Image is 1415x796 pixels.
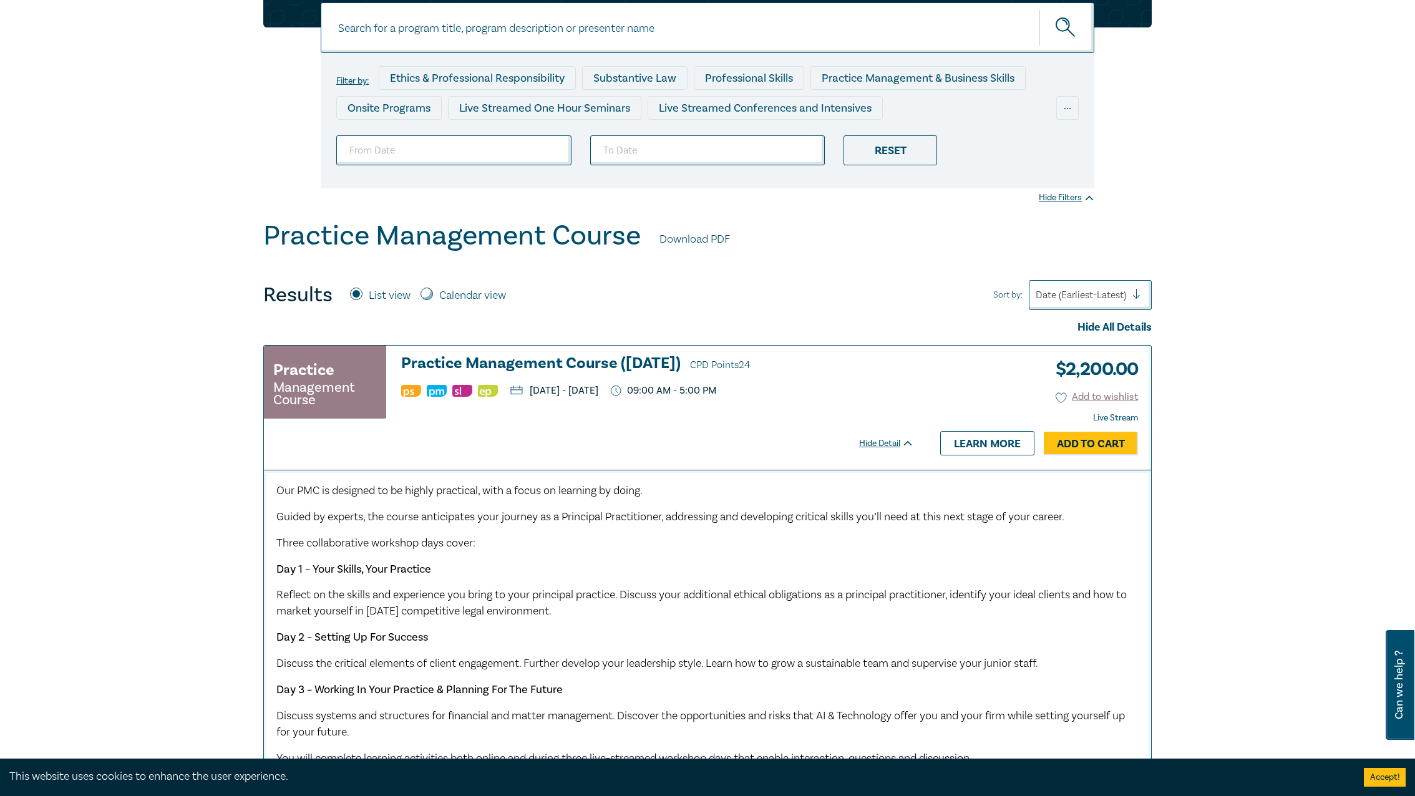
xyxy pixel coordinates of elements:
h1: Practice Management Course [263,220,641,252]
div: Live Streamed One Hour Seminars [448,96,641,120]
img: Practice Management & Business Skills [427,385,447,397]
span: CPD Points 24 [690,359,750,371]
h3: Practice Management Course ([DATE]) [401,355,914,374]
div: Hide Filters [1039,192,1094,204]
h4: Results [263,283,333,308]
button: Add to wishlist [1056,390,1139,404]
div: Live Streamed Conferences and Intensives [648,96,883,120]
span: Three collaborative workshop days cover: [276,536,475,550]
a: Practice Management Course ([DATE]) CPD Points24 [401,355,914,374]
div: Hide All Details [263,319,1152,336]
span: Sort by: [993,288,1023,302]
div: Onsite Programs [336,96,442,120]
img: Ethics & Professional Responsibility [478,385,498,397]
label: Calendar view [439,288,506,304]
div: 10 CPD Point Packages [690,126,827,150]
span: Discuss systems and structures for financial and matter management. Discover the opportunities an... [276,709,1125,739]
input: Search for a program title, program description or presenter name [321,2,1094,53]
div: Practice Management & Business Skills [810,66,1026,90]
small: Management Course [273,381,377,406]
a: Learn more [940,431,1034,455]
div: Pre-Recorded Webcasts [540,126,684,150]
div: Hide Detail [859,437,928,450]
span: Our PMC is designed to be highly practical, with a focus on learning by doing. [276,483,643,498]
h3: Practice [273,359,334,381]
span: Can we help ? [1393,638,1405,732]
div: ... [1056,96,1079,120]
input: To Date [590,135,825,165]
label: Filter by: [336,76,369,86]
h3: $ 2,200.00 [1046,355,1138,384]
div: This website uses cookies to enhance the user experience. [9,769,1345,785]
strong: Day 2 – Setting Up For Success [276,630,428,644]
div: Substantive Law [582,66,688,90]
div: Professional Skills [694,66,804,90]
div: Live Streamed Practical Workshops [336,126,534,150]
p: [DATE] - [DATE] [510,386,598,396]
img: Professional Skills [401,385,421,397]
input: From Date [336,135,571,165]
div: Reset [844,135,937,165]
strong: Day 1 – Your Skills, Your Practice [276,562,431,576]
button: Accept cookies [1364,768,1406,787]
div: National Programs [833,126,948,150]
strong: Live Stream [1093,412,1138,424]
span: Discuss the critical elements of client engagement. Further develop your leadership style. Learn ... [276,656,1038,671]
div: Ethics & Professional Responsibility [379,66,576,90]
img: Substantive Law [452,385,472,397]
span: Guided by experts, the course anticipates your journey as a Principal Practitioner, addressing an... [276,510,1064,524]
strong: Day 3 – Working In Your Practice & Planning For The Future [276,682,563,697]
p: 09:00 AM - 5:00 PM [611,385,716,397]
span: You will complete learning activities both online and during three live-streamed workshop days th... [276,751,972,765]
input: Sort by [1036,288,1038,302]
a: Add to Cart [1044,432,1138,455]
label: List view [369,288,411,304]
a: Download PDF [659,231,730,248]
span: Reflect on the skills and experience you bring to your principal practice. Discuss your additiona... [276,588,1127,618]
